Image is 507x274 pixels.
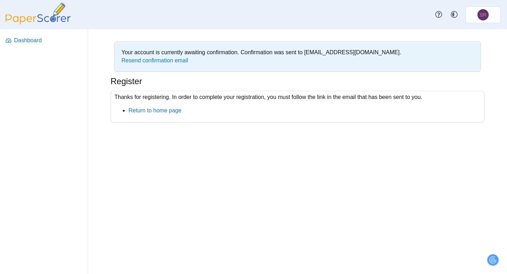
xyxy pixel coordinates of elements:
a: PaperScorer [3,19,73,25]
a: Return to home page [129,107,181,113]
span: Dashboard [14,37,83,44]
span: Stuart Rozendal [477,9,489,20]
a: Dashboard [3,32,86,49]
img: PaperScorer [3,3,73,24]
span: Stuart Rozendal [480,12,486,17]
div: Thanks for registering. In order to complete your registration, you must follow the link in the e... [111,91,484,123]
div: Your account is currently awaiting confirmation. Confirmation was sent to [EMAIL_ADDRESS][DOMAIN_... [118,45,477,68]
a: Resend confirmation email [121,57,188,63]
h1: Register [111,75,142,87]
a: Stuart Rozendal [465,6,501,23]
